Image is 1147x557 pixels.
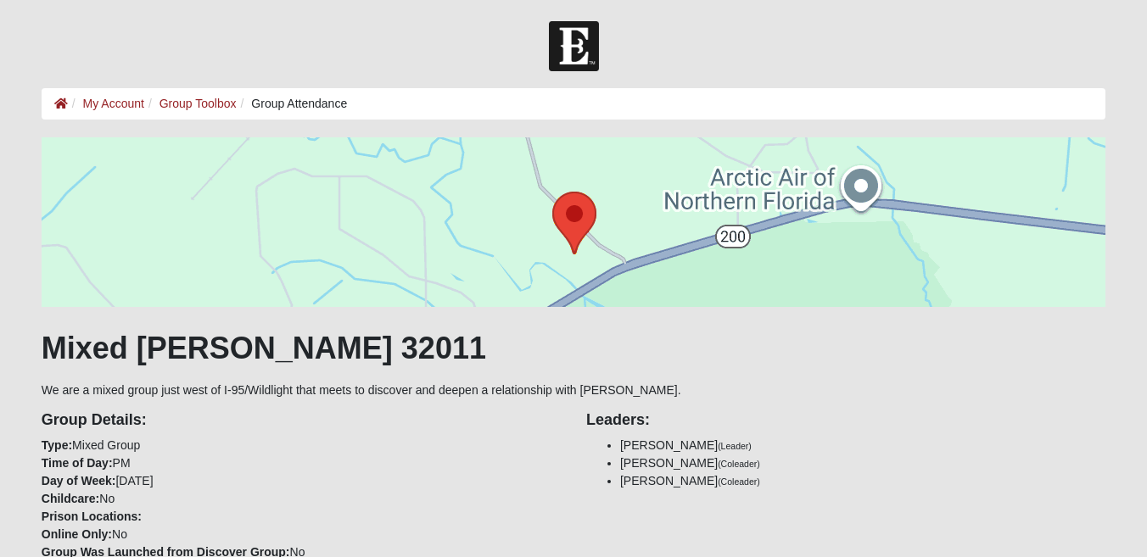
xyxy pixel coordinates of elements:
[620,437,1105,454] li: [PERSON_NAME]
[42,438,72,452] strong: Type:
[237,95,348,113] li: Group Attendance
[42,492,99,505] strong: Childcare:
[718,459,760,469] small: (Coleader)
[42,330,1105,366] h1: Mixed [PERSON_NAME] 32011
[718,441,752,451] small: (Leader)
[159,97,237,110] a: Group Toolbox
[42,510,142,523] strong: Prison Locations:
[620,454,1105,472] li: [PERSON_NAME]
[42,474,116,487] strong: Day of Week:
[718,476,760,487] small: (Coleader)
[83,97,144,110] a: My Account
[586,411,1105,430] h4: Leaders:
[42,411,561,430] h4: Group Details:
[620,472,1105,490] li: [PERSON_NAME]
[42,456,113,470] strong: Time of Day:
[549,21,599,71] img: Church of Eleven22 Logo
